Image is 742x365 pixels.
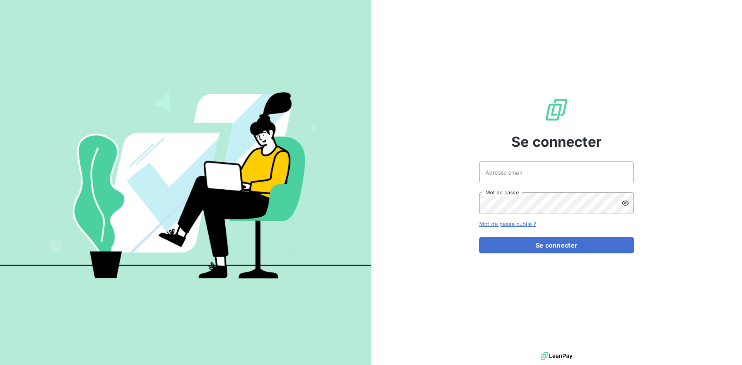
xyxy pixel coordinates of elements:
[511,131,602,152] span: Se connecter
[479,161,634,183] input: placeholder
[544,97,569,122] img: Logo LeanPay
[479,237,634,253] button: Se connecter
[479,221,536,227] a: Mot de passe oublié ?
[541,350,572,362] img: logo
